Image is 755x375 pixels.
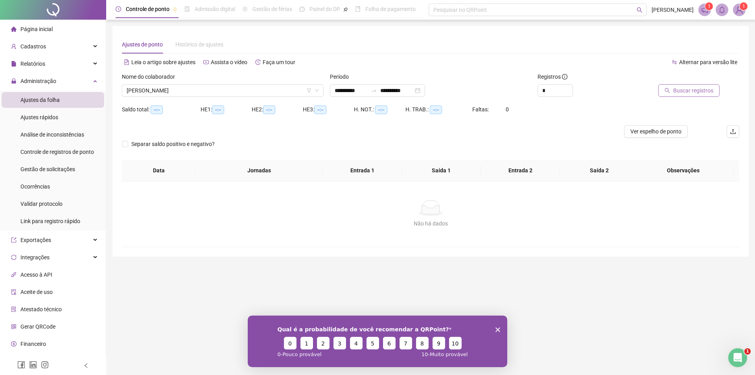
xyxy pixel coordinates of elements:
[124,59,129,65] span: file-text
[665,88,670,93] span: search
[252,6,292,12] span: Gestão de férias
[20,114,58,120] span: Ajustes rápidos
[371,87,377,94] span: to
[11,61,17,67] span: file
[11,289,17,295] span: audit
[20,183,50,190] span: Ocorrências
[652,6,694,14] span: [PERSON_NAME]
[11,44,17,49] span: user-add
[122,105,201,114] div: Saldo total:
[730,128,736,135] span: upload
[299,6,305,12] span: dashboard
[126,6,169,12] span: Controle de ponto
[742,4,745,9] span: 1
[255,59,261,65] span: history
[252,105,303,114] div: HE 2:
[20,131,84,138] span: Análise de inconsistências
[430,105,442,114] span: --:--
[20,43,46,50] span: Cadastros
[20,237,51,243] span: Exportações
[20,323,55,330] span: Gerar QRCode
[131,59,195,65] span: Leia o artigo sobre ajustes
[307,88,311,93] span: filter
[41,361,49,369] span: instagram
[11,341,17,347] span: dollar
[106,347,755,375] footer: QRPoint © 2025 - 2.90.5 -
[175,41,223,48] span: Histórico de ajustes
[658,84,720,97] button: Buscar registros
[673,86,713,95] span: Buscar registros
[718,6,726,13] span: bell
[242,6,248,12] span: sun
[672,59,677,65] span: swap
[309,6,340,12] span: Painel do DP
[744,348,751,355] span: 1
[560,160,639,181] th: Saída 2
[728,348,747,367] iframe: Intercom live chat
[20,97,60,103] span: Ajustes da folha
[365,6,416,12] span: Folha de pagamento
[20,61,45,67] span: Relatórios
[639,166,727,175] span: Observações
[330,72,354,81] label: Período
[20,306,62,312] span: Atestado técnico
[705,2,713,10] sup: 1
[20,26,53,32] span: Página inicial
[195,6,235,12] span: Admissão digital
[173,7,177,12] span: pushpin
[303,105,354,114] div: HE 3:
[20,341,46,347] span: Financeiro
[212,105,224,114] span: --:--
[637,7,643,13] span: search
[83,363,89,368] span: left
[263,105,275,114] span: --:--
[343,7,348,12] span: pushpin
[701,6,708,13] span: notification
[11,272,17,277] span: api
[29,361,37,369] span: linkedin
[122,41,163,48] span: Ajustes de ponto
[211,59,247,65] span: Assista o vídeo
[323,160,402,181] th: Entrada 1
[371,87,377,94] span: swap-right
[20,289,53,295] span: Aceite de uso
[740,2,748,10] sup: Atualize o seu contato no menu Meus Dados
[355,6,361,12] span: book
[708,4,711,9] span: 1
[122,160,195,181] th: Data
[20,78,56,84] span: Administração
[562,74,567,79] span: info-circle
[11,324,17,329] span: qrcode
[116,6,121,12] span: clock-circle
[679,59,737,65] span: Alternar para versão lite
[11,26,17,32] span: home
[11,255,17,260] span: sync
[131,219,730,228] div: Não há dados
[538,72,567,81] span: Registros
[11,78,17,84] span: lock
[506,106,509,113] span: 0
[195,160,323,181] th: Jornadas
[633,160,733,181] th: Observações
[481,160,560,181] th: Entrada 2
[201,105,252,114] div: HE 1:
[20,272,52,278] span: Acesso à API
[315,88,319,93] span: down
[20,254,50,260] span: Integrações
[733,4,745,16] img: 66607
[248,316,507,367] iframe: Pesquisa da QRPoint
[354,105,405,114] div: H. NOT.:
